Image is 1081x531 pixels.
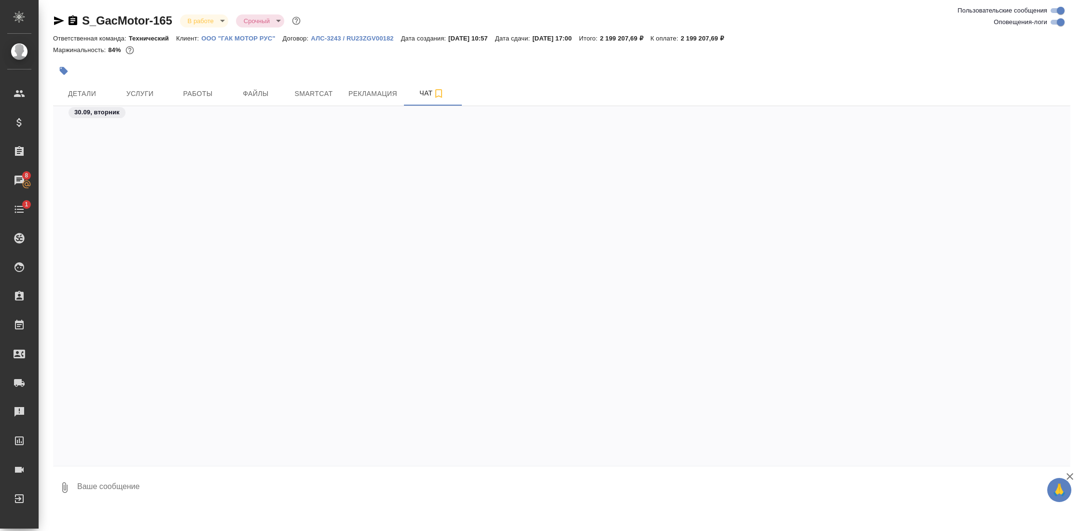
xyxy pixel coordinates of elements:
a: 1 [2,197,36,221]
p: ООО "ГАК МОТОР РУС" [201,35,282,42]
span: Работы [175,88,221,100]
span: Услуги [117,88,163,100]
span: Оповещения-логи [994,17,1047,27]
p: [DATE] 17:00 [532,35,579,42]
p: К оплате: [651,35,681,42]
p: 2 199 207,69 ₽ [680,35,731,42]
p: Договор: [283,35,311,42]
span: Пользовательские сообщения [957,6,1047,15]
p: 30.09, вторник [74,108,120,117]
p: Итого: [579,35,600,42]
p: [DATE] 10:57 [448,35,495,42]
p: 84% [108,46,123,54]
svg: Подписаться [433,88,444,99]
p: Маржинальность: [53,46,108,54]
span: Smartcat [291,88,337,100]
button: Доп статусы указывают на важность/срочность заказа [290,14,303,27]
div: В работе [236,14,284,27]
p: Дата сдачи: [495,35,532,42]
button: В работе [185,17,217,25]
button: Скопировать ссылку для ЯМессенджера [53,15,65,27]
a: ООО "ГАК МОТОР РУС" [201,34,282,42]
p: АЛС-3243 / RU23ZGV00182 [311,35,401,42]
span: 1 [19,200,34,209]
p: Ответственная команда: [53,35,129,42]
button: Срочный [241,17,273,25]
button: 🙏 [1047,478,1071,502]
a: S_GacMotor-165 [82,14,172,27]
p: Клиент: [176,35,201,42]
span: 8 [19,171,34,180]
button: Добавить тэг [53,60,74,82]
span: 🙏 [1051,480,1067,500]
span: Чат [409,87,455,99]
a: АЛС-3243 / RU23ZGV00182 [311,34,401,42]
a: 8 [2,168,36,192]
p: 2 199 207,69 ₽ [600,35,650,42]
span: Детали [59,88,105,100]
div: В работе [180,14,228,27]
button: 299894.46 RUB; [124,44,136,56]
p: Технический [129,35,176,42]
button: Скопировать ссылку [67,15,79,27]
span: Рекламация [348,88,397,100]
p: Дата создания: [401,35,448,42]
span: Файлы [233,88,279,100]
